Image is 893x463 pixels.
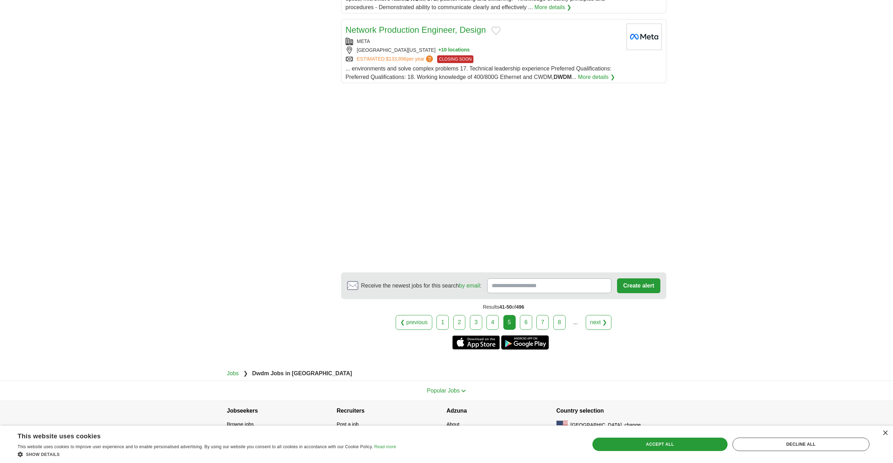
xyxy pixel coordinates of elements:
[534,3,571,12] a: More details ❯
[426,55,433,62] span: ?
[520,315,532,330] a: 6
[553,315,566,330] a: 8
[374,444,396,449] a: Read more, opens a new window
[556,421,568,429] img: US flag
[227,421,254,427] a: Browse jobs
[357,38,370,44] a: META
[437,55,473,63] span: CLOSING SOON
[459,283,480,289] a: by email
[337,421,359,427] a: Post a job
[447,421,460,427] a: About
[252,370,352,376] strong: Dwdm Jobs in [GEOGRAPHIC_DATA]
[18,430,378,440] div: This website uses cookies
[586,315,612,330] a: next ❯
[461,389,466,393] img: toggle icon
[452,335,500,350] a: Get the iPhone app
[578,73,615,81] a: More details ❯
[227,370,239,376] a: Jobs
[18,451,396,458] div: Show details
[346,25,486,35] a: Network Production Engineer, Design
[26,452,60,457] span: Show details
[491,26,501,35] button: Add to favorite jobs
[361,282,482,290] span: Receive the newest jobs for this search :
[486,315,499,330] a: 4
[503,315,516,330] div: 5
[438,47,441,54] span: +
[627,24,662,50] img: Meta logo
[357,55,435,63] a: ESTIMATED:$133,896per year?
[436,315,449,330] a: 1
[438,47,470,54] button: +10 locations
[516,304,524,310] span: 496
[396,315,432,330] a: ❮ previous
[341,89,666,267] iframe: Ads by Google
[470,315,482,330] a: 3
[346,47,621,54] div: [GEOGRAPHIC_DATA][US_STATE]
[453,315,466,330] a: 2
[536,315,549,330] a: 7
[624,421,641,429] button: change
[427,388,460,394] span: Popular Jobs
[617,278,660,293] button: Create alert
[571,421,622,429] span: [GEOGRAPHIC_DATA]
[18,444,373,449] span: This website uses cookies to improve user experience and to enable personalised advertising. By u...
[882,431,888,436] div: Close
[592,438,728,451] div: Accept all
[499,304,512,310] span: 41-50
[346,66,612,80] span: ... environments and solve complex problems 17. Technical leadership experience Preferred Qualifi...
[554,74,572,80] strong: DWDM
[501,335,549,350] a: Get the Android app
[568,315,583,329] div: ...
[732,438,869,451] div: Decline all
[243,370,248,376] span: ❯
[341,299,666,315] div: Results of
[556,401,666,421] h4: Country selection
[386,56,406,62] span: $133,896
